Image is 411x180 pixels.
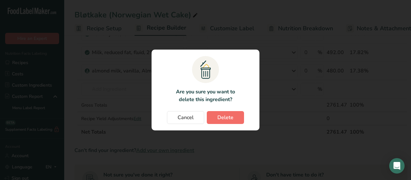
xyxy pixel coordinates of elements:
span: Cancel [178,114,194,121]
div: Open Intercom Messenger [389,158,405,174]
button: Delete [207,111,244,124]
p: Are you sure you want to delete this ingredient? [172,88,239,103]
span: Delete [217,114,233,121]
button: Cancel [167,111,204,124]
